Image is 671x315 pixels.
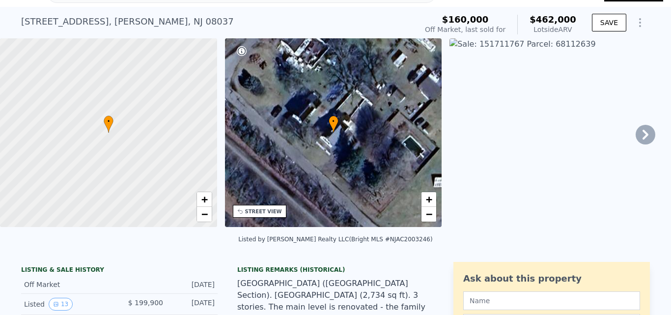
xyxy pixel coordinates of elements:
[530,25,576,34] div: Lotside ARV
[421,192,436,207] a: Zoom in
[421,207,436,222] a: Zoom out
[442,14,489,25] span: $160,000
[245,208,282,215] div: STREET VIEW
[21,266,218,276] div: LISTING & SALE HISTORY
[238,236,432,243] div: Listed by [PERSON_NAME] Realty LLC (Bright MLS #NJAC2003246)
[197,192,212,207] a: Zoom in
[24,298,112,311] div: Listed
[425,25,505,34] div: Off Market, last sold for
[329,115,338,133] div: •
[463,272,640,286] div: Ask about this property
[24,280,112,289] div: Off Market
[201,193,207,205] span: +
[237,266,434,274] div: Listing Remarks (Historical)
[426,208,432,220] span: −
[201,208,207,220] span: −
[197,207,212,222] a: Zoom out
[449,38,667,227] img: Sale: 151711767 Parcel: 68112639
[630,13,650,32] button: Show Options
[104,117,113,126] span: •
[530,14,576,25] span: $462,000
[171,280,215,289] div: [DATE]
[21,15,234,29] div: [STREET_ADDRESS] , [PERSON_NAME] , NJ 08037
[128,299,163,307] span: $ 199,900
[49,298,73,311] button: View historical data
[171,298,215,311] div: [DATE]
[463,291,640,310] input: Name
[104,115,113,133] div: •
[426,193,432,205] span: +
[592,14,626,31] button: SAVE
[329,117,338,126] span: •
